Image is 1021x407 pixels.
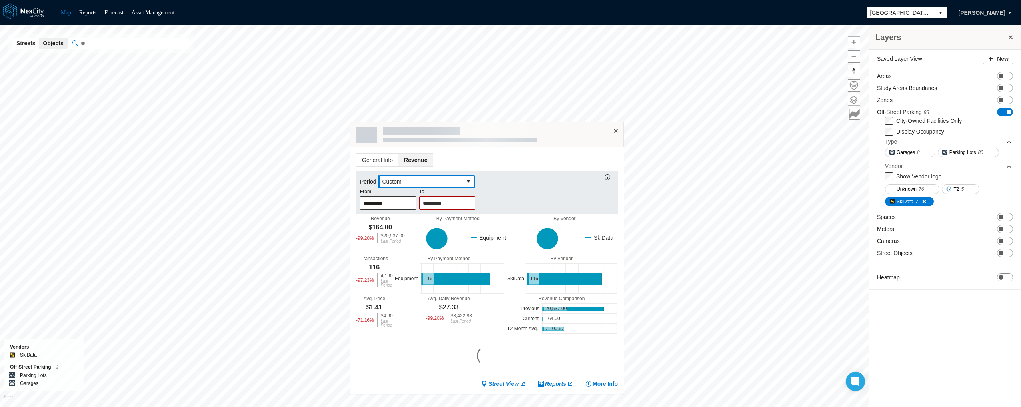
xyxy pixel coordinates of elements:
[885,138,897,146] div: Type
[419,188,424,195] label: To
[896,118,962,124] label: City-Owned Facilities Only
[919,185,924,193] span: 76
[896,173,942,180] label: Show Vendor logo
[20,351,37,359] label: SkiData
[870,9,931,17] span: [GEOGRAPHIC_DATA][PERSON_NAME]
[398,154,433,166] span: Revenue
[877,84,937,92] label: Study Areas Boundaries
[545,306,567,312] text: 20,537.00
[450,313,472,318] div: $3,422.83
[545,316,560,322] text: 164.00
[942,184,979,194] button: T25
[405,216,511,221] div: By Payment Method
[924,110,929,115] span: 88
[877,213,896,221] label: Spaces
[848,65,860,77] button: Reset bearing to north
[356,154,398,166] span: General Info
[877,108,929,116] label: Off-Street Parking
[10,343,78,351] div: Vendors
[426,313,444,323] div: -99.20 %
[885,160,1012,172] div: Vendor
[885,148,935,157] button: Garages8
[897,185,917,193] span: Unknown
[915,198,918,205] span: 7
[983,54,1013,64] button: New
[12,38,39,49] button: Streets
[885,197,934,206] button: SkiData7
[79,10,97,16] a: Reports
[369,263,380,272] div: 116
[366,303,382,312] div: $1.41
[4,395,13,405] a: Mapbox homepage
[978,148,983,156] span: 80
[938,148,999,157] button: Parking Lots80
[488,380,519,388] span: Street View
[381,313,393,318] div: $4.90
[56,365,59,369] span: 2
[545,380,566,388] span: Reports
[545,326,564,332] text: 7,100.67
[104,10,123,16] a: Forecast
[16,39,35,47] span: Streets
[505,296,618,301] div: Revenue Comparison
[585,380,618,388] button: More Info
[20,371,47,379] label: Parking Lots
[521,306,539,312] text: Previous
[381,239,405,243] div: Last Period
[20,379,38,387] label: Garages
[997,55,1009,63] span: New
[875,32,1007,43] h3: Layers
[877,249,913,257] label: Street Objects
[848,108,860,120] button: Key metrics
[450,319,472,323] div: Last Period
[132,10,175,16] a: Asset Management
[381,273,393,278] div: 4,190
[877,225,894,233] label: Meters
[356,273,374,287] div: -97.23 %
[885,136,1012,148] div: Type
[848,50,860,63] button: Zoom out
[848,36,860,48] button: Zoom in
[877,273,900,281] label: Heatmap
[877,55,922,63] label: Saved Layer View
[959,9,1005,17] span: [PERSON_NAME]
[917,148,920,156] span: 8
[395,276,418,282] text: Equipment
[538,380,573,388] a: Reports
[950,6,1014,20] button: [PERSON_NAME]
[381,233,405,238] div: $20,537.00
[848,94,860,106] button: Layers management
[428,296,470,301] div: Avg. Daily Revenue
[360,188,371,195] label: From
[530,276,538,282] text: 116
[39,38,67,49] button: Objects
[356,233,374,243] div: -99.20 %
[934,7,947,18] button: select
[897,198,913,205] span: SkiData
[877,72,892,80] label: Areas
[953,185,959,193] span: T2
[593,380,618,388] span: More Info
[481,380,526,388] a: Street View
[896,128,944,135] label: Display Occupancy
[885,184,939,194] button: Unknown76
[848,51,860,62] span: Zoom out
[462,175,475,188] button: select
[961,185,964,193] span: 5
[505,256,618,261] div: By Vendor
[361,256,388,261] div: Transactions
[356,313,374,327] div: -71.16 %
[43,39,63,47] span: Objects
[371,216,390,221] div: Revenue
[381,279,393,287] div: Last Period
[393,256,505,261] div: By Payment Method
[382,178,459,186] span: Custom
[424,276,432,282] text: 116
[10,363,78,371] div: Off-Street Parking
[61,10,71,16] a: Map
[877,96,893,104] label: Zones
[523,316,539,322] text: Current
[949,148,976,156] span: Parking Lots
